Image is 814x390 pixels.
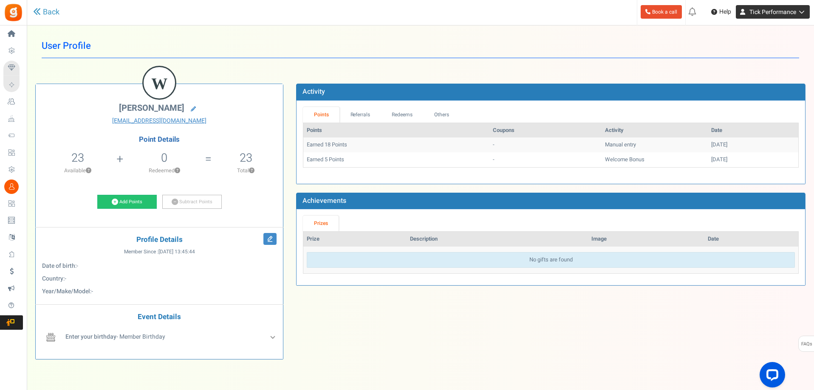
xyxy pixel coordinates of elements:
th: Description [407,232,588,247]
b: Date of birth [42,261,75,270]
a: [EMAIL_ADDRESS][DOMAIN_NAME] [42,117,277,125]
a: Add Points [97,195,157,209]
button: ? [249,168,254,174]
a: Book a call [641,5,682,19]
h4: Profile Details [42,236,277,244]
b: Activity [302,87,325,97]
b: Achievements [302,196,346,206]
span: Tick Performance [749,8,796,17]
th: Prize [303,232,406,247]
h1: User Profile [42,34,799,58]
p: Redeemed [124,167,204,174]
p: : [42,275,277,283]
a: Referrals [339,107,381,123]
span: [DATE] 13:45:44 [158,248,195,255]
h4: Point Details [36,136,283,143]
a: Others [423,107,460,123]
span: FAQs [801,336,812,352]
i: Edit Profile [263,233,277,245]
a: Prizes [303,216,339,231]
p: Available [40,167,116,174]
a: Points [303,107,339,123]
b: Year/Make/Model [42,287,90,296]
img: Gratisfaction [4,3,23,22]
th: Activity [602,123,708,138]
figcaption: W [144,67,175,100]
a: Subtract Points [162,195,222,209]
span: Manual entry [605,140,636,149]
button: ? [86,168,91,174]
h4: Event Details [42,313,277,321]
span: - [91,287,93,296]
span: - [65,274,66,283]
span: Member Since : [124,248,195,255]
b: Country [42,274,63,283]
p: Total [213,167,279,174]
td: Earned 18 Points [303,137,489,152]
div: [DATE] [711,141,795,149]
span: Help [717,8,731,16]
td: Welcome Bonus [602,152,708,167]
th: Image [588,232,704,247]
td: - [489,137,602,152]
p: : [42,262,277,270]
span: [PERSON_NAME] [119,102,184,114]
span: 23 [71,149,84,166]
p: : [42,287,277,296]
button: ? [175,168,180,174]
span: - Member Birthday [65,332,165,341]
b: Enter your birthday [65,332,116,341]
h5: 0 [161,152,167,164]
th: Date [708,123,798,138]
a: Redeems [381,107,424,123]
a: Help [708,5,735,19]
td: Earned 5 Points [303,152,489,167]
th: Points [303,123,489,138]
div: [DATE] [711,156,795,164]
div: No gifts are found [307,252,795,268]
h5: 23 [240,152,252,164]
td: - [489,152,602,167]
span: - [76,261,78,270]
th: Coupons [489,123,602,138]
th: Date [704,232,798,247]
